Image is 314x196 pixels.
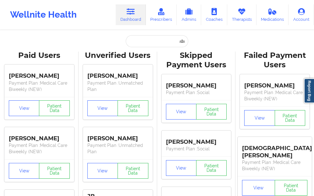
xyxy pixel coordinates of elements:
button: View [242,180,275,196]
div: Failed Payment Users [240,51,310,70]
button: View [87,100,118,116]
button: Patient Data [275,180,307,196]
div: [PERSON_NAME] [244,77,305,89]
p: Payment Plan : Medical Care Biweekly (NEW) [9,80,70,92]
button: Patient Data [39,163,69,179]
a: Therapists [227,4,256,25]
p: Payment Plan : Social [166,89,227,96]
a: Admins [177,4,201,25]
div: [PERSON_NAME] [166,77,227,89]
button: View [166,104,196,120]
div: Unverified Users [83,51,153,60]
div: [PERSON_NAME] [9,130,70,142]
button: View [87,163,118,179]
div: [PERSON_NAME] [9,68,70,80]
a: Dashboard [116,4,146,25]
a: Coaches [201,4,227,25]
p: Payment Plan : Social [166,146,227,152]
div: [PERSON_NAME] [87,130,148,142]
p: Payment Plan : Medical Care Biweekly (NEW) [244,89,305,102]
button: Patient Data [118,163,148,179]
button: Patient Data [118,100,148,116]
div: Paid Users [4,51,74,60]
button: Patient Data [196,160,227,176]
button: View [9,100,39,116]
div: [DEMOGRAPHIC_DATA][PERSON_NAME] [242,140,307,159]
button: View [9,163,39,179]
button: View [244,110,275,126]
p: Payment Plan : Unmatched Plan [87,142,148,155]
a: Prescribers [146,4,177,25]
a: Medications [256,4,289,25]
a: Account [289,4,314,25]
p: Payment Plan : Unmatched Plan [87,80,148,92]
div: Skipped Payment Users [162,51,231,70]
div: [PERSON_NAME] [166,134,227,146]
p: Payment Plan : Medical Care Biweekly (NEW) [9,142,70,155]
button: Patient Data [196,104,227,120]
p: Payment Plan : Medical Care Biweekly (NEW) [242,159,307,172]
button: View [166,160,196,176]
a: Report Bug [304,78,314,103]
button: Patient Data [275,110,305,126]
button: Patient Data [39,100,69,116]
div: [PERSON_NAME] [87,68,148,80]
